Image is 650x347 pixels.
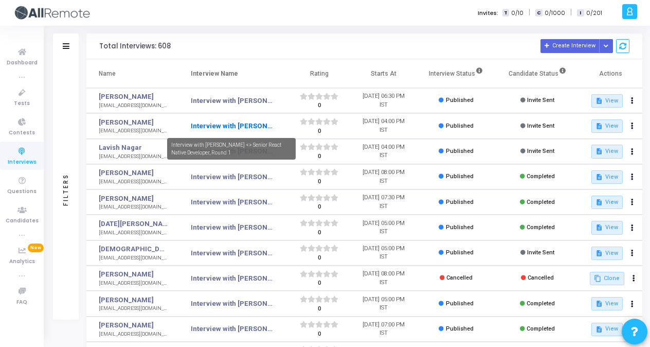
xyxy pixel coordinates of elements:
[300,229,338,237] div: 0
[351,215,416,240] td: [DATE] 05:00 PM IST
[591,119,623,133] button: View
[300,254,338,263] div: 0
[595,173,603,181] mat-icon: description
[99,269,168,280] a: [PERSON_NAME]
[511,9,523,18] span: 0/10
[529,7,530,18] span: |
[9,129,35,137] span: Contests
[351,266,416,291] td: [DATE] 08:00 PM IST
[446,249,474,256] span: Published
[191,172,273,182] a: Interview with [PERSON_NAME] <> Senior SDET/SDET, Round 1
[351,59,416,88] th: Starts At
[528,274,554,281] span: Cancelled
[99,127,168,135] div: [EMAIL_ADDRESS][DOMAIN_NAME]
[8,158,37,167] span: Interviews
[591,323,623,336] button: View
[595,199,603,206] mat-icon: description
[527,97,554,103] span: Invite Sent
[351,291,416,316] td: [DATE] 05:00 PM IST
[99,254,168,262] div: [EMAIL_ADDRESS][DOMAIN_NAME]
[502,9,509,17] span: T
[300,279,338,288] div: 0
[99,203,168,211] div: [EMAIL_ADDRESS][DOMAIN_NAME]
[99,280,168,287] div: [EMAIL_ADDRESS][DOMAIN_NAME]
[300,152,338,161] div: 0
[14,99,30,108] span: Tests
[99,92,168,102] a: [PERSON_NAME]
[61,133,70,246] div: Filters
[591,94,623,108] button: View
[300,203,338,212] div: 0
[545,9,565,18] span: 0/1000
[9,257,35,266] span: Analytics
[595,250,603,257] mat-icon: description
[13,3,90,23] img: logo
[99,102,168,110] div: [EMAIL_ADDRESS][DOMAIN_NAME]
[446,300,474,307] span: Published
[191,299,273,309] a: Interview with [PERSON_NAME] <> Senior React Native Developer, Round 2
[300,101,338,110] div: 0
[351,113,416,138] td: [DATE] 04:00 PM IST
[595,326,603,333] mat-icon: description
[570,7,572,18] span: |
[591,297,623,310] button: View
[446,199,474,205] span: Published
[99,153,168,161] div: [EMAIL_ADDRESS][DOMAIN_NAME]
[351,317,416,342] td: [DATE] 07:00 PM IST
[351,189,416,215] td: [DATE] 07:30 PM IST
[591,196,623,209] button: View
[595,148,603,155] mat-icon: description
[591,221,623,234] button: View
[351,240,416,266] td: [DATE] 05:00 PM IST
[191,96,273,106] a: Interview with [PERSON_NAME] <> Senior SDET/SDET, Round 2
[416,59,497,88] th: Interview Status
[99,305,168,313] div: [EMAIL_ADDRESS][DOMAIN_NAME]
[527,224,555,231] span: Completed
[586,9,602,18] span: 0/201
[300,330,338,339] div: 0
[535,9,542,17] span: C
[599,39,613,53] div: Button group with nested dropdown
[591,145,623,158] button: View
[590,272,624,285] button: Clone
[99,143,168,153] a: Lavish Nagar
[6,217,39,225] span: Candidates
[446,97,474,103] span: Published
[7,59,38,67] span: Dashboard
[191,248,273,258] a: Interview with [PERSON_NAME] <> Senior Backend Engineer, Round 1
[99,331,168,338] div: [EMAIL_ADDRESS][DOMAIN_NAME]
[446,325,474,332] span: Published
[99,117,168,128] a: [PERSON_NAME]
[300,127,338,136] div: 0
[527,300,555,307] span: Completed
[577,9,584,17] span: I
[446,274,473,281] span: Cancelled
[527,173,555,180] span: Completed
[591,170,623,184] button: View
[478,9,498,18] label: Invites:
[351,139,416,164] td: [DATE] 04:00 PM IST
[86,59,178,88] th: Name
[28,244,44,252] span: New
[595,123,603,130] mat-icon: description
[7,187,37,196] span: Questions
[446,173,474,180] span: Published
[446,224,474,231] span: Published
[527,148,554,154] span: Invite Sent
[527,123,554,129] span: Invite Sent
[540,39,600,53] button: Create Interview
[167,138,296,160] div: Interview with [PERSON_NAME] <> Senior React Native Developer, Round 1
[591,247,623,260] button: View
[527,325,555,332] span: Completed
[595,300,603,307] mat-icon: description
[595,97,603,105] mat-icon: description
[594,275,601,282] mat-icon: content_copy
[191,273,273,284] a: Interview with [PERSON_NAME] <> Senior Frontend Engineer - Round 1
[497,59,578,88] th: Candidate Status
[527,199,555,205] span: Completed
[191,222,273,233] a: Interview with [PERSON_NAME] <> Senior React Native Developer, Round 2
[99,244,168,254] a: [DEMOGRAPHIC_DATA][PERSON_NAME]
[16,298,27,307] span: FAQ
[99,320,168,331] a: [PERSON_NAME]
[351,164,416,189] td: [DATE] 08:00 PM IST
